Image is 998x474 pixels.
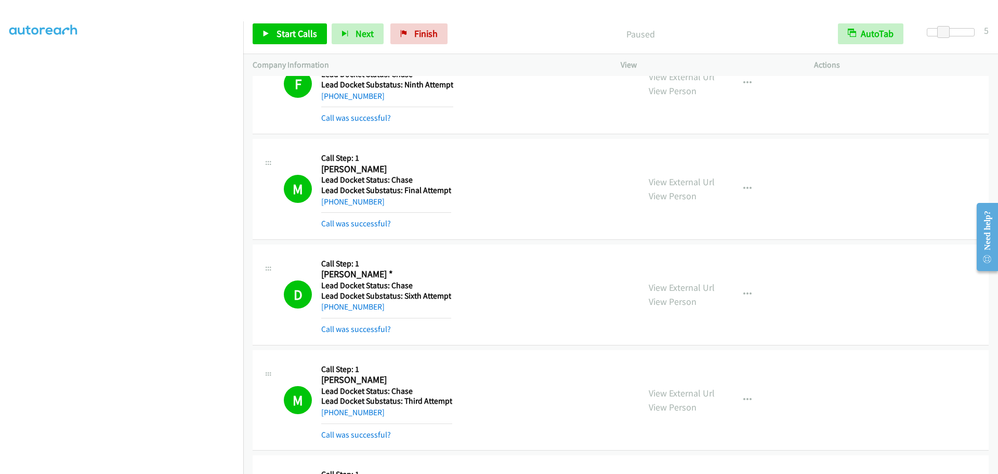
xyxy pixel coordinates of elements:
a: Call was successful? [321,219,391,228]
h5: Lead Docket Status: Chase [321,175,451,185]
h1: D [284,280,312,309]
p: Actions [814,59,989,71]
a: Call was successful? [321,430,391,440]
a: [PHONE_NUMBER] [321,197,385,207]
a: View Person [649,190,697,202]
p: View [621,59,795,71]
p: Company Information [253,59,602,71]
a: View External Url [649,71,715,83]
a: [PHONE_NUMBER] [321,407,385,417]
a: [PHONE_NUMBER] [321,302,385,312]
a: View Person [649,401,697,413]
button: Next [332,23,384,44]
h5: Call Step: 1 [321,153,451,163]
h5: Lead Docket Substatus: Sixth Attempt [321,291,451,301]
div: 5 [984,23,989,37]
h5: Lead Docket Substatus: Third Attempt [321,396,452,406]
a: Call was successful? [321,324,391,334]
button: AutoTab [838,23,903,44]
span: Finish [414,28,438,40]
h1: M [284,175,312,203]
span: Start Calls [277,28,317,40]
span: Next [356,28,374,40]
p: Paused [462,27,819,41]
a: View Person [649,296,697,308]
h5: Call Step: 1 [321,364,452,375]
a: View External Url [649,281,715,293]
h1: M [284,386,312,414]
a: View External Url [649,176,715,188]
h5: Lead Docket Substatus: Ninth Attempt [321,80,453,90]
a: [PHONE_NUMBER] [321,91,385,101]
a: Call was successful? [321,113,391,123]
h5: Lead Docket Status: Chase [321,386,452,396]
h1: F [284,70,312,98]
a: View External Url [649,387,715,399]
h5: Lead Docket Status: Chase [321,280,451,291]
a: View Person [649,85,697,97]
iframe: Resource Center [968,196,998,278]
h2: [PERSON_NAME] [321,374,452,386]
a: Finish [390,23,448,44]
h2: [PERSON_NAME] [321,163,451,175]
a: Start Calls [253,23,327,44]
h2: [PERSON_NAME] * [321,268,451,280]
h5: Lead Docket Substatus: Final Attempt [321,185,451,196]
h5: Call Step: 1 [321,259,451,269]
